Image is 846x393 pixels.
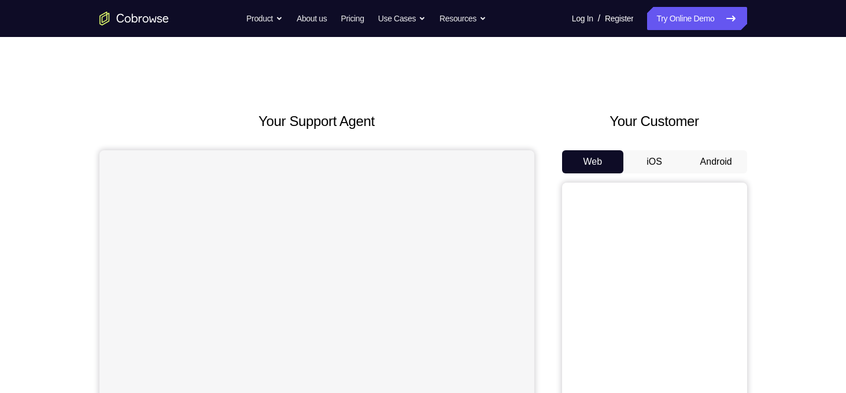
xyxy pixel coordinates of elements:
[297,7,327,30] a: About us
[99,111,534,132] h2: Your Support Agent
[246,7,283,30] button: Product
[572,7,593,30] a: Log In
[562,150,624,173] button: Web
[341,7,364,30] a: Pricing
[99,12,169,25] a: Go to the home page
[685,150,747,173] button: Android
[598,12,600,25] span: /
[623,150,685,173] button: iOS
[647,7,747,30] a: Try Online Demo
[605,7,633,30] a: Register
[439,7,486,30] button: Resources
[378,7,426,30] button: Use Cases
[562,111,747,132] h2: Your Customer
